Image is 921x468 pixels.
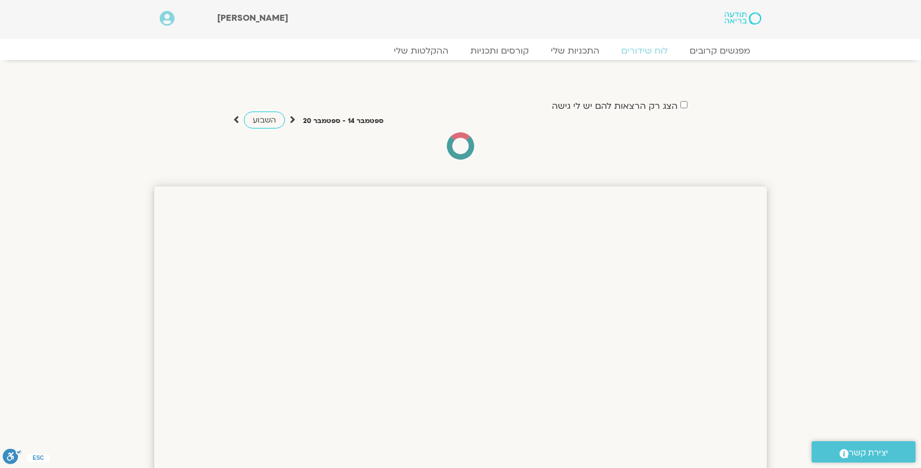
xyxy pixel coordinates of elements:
p: ספטמבר 14 - ספטמבר 20 [303,115,383,127]
span: יצירת קשר [849,446,888,460]
span: השבוע [253,115,276,125]
a: השבוע [244,112,285,128]
a: מפגשים קרובים [679,45,761,56]
span: [PERSON_NAME] [217,12,288,24]
a: יצירת קשר [812,441,916,463]
a: קורסים ותכניות [459,45,540,56]
a: לוח שידורים [610,45,679,56]
a: ההקלטות שלי [383,45,459,56]
nav: Menu [160,45,761,56]
a: התכניות שלי [540,45,610,56]
label: הצג רק הרצאות להם יש לי גישה [552,101,678,111]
